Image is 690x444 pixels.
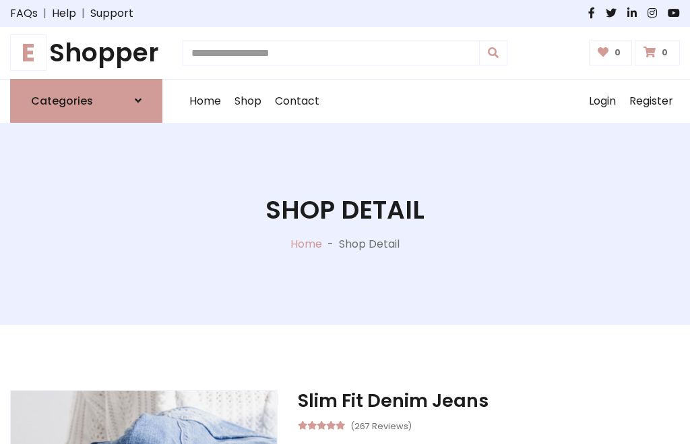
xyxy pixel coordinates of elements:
a: Shop [228,80,268,123]
a: Home [183,80,228,123]
a: Register [623,80,680,123]
span: 0 [658,47,671,59]
a: Help [52,5,76,22]
p: - [322,236,339,252]
p: Shop Detail [339,236,400,252]
span: | [38,5,52,22]
a: 0 [589,40,633,65]
a: FAQs [10,5,38,22]
a: Categories [10,79,162,123]
h6: Categories [31,94,93,107]
span: E [10,34,46,71]
small: (267 Reviews) [350,417,412,433]
a: EShopper [10,38,162,68]
span: 0 [611,47,624,59]
a: Support [90,5,133,22]
a: Home [290,236,322,252]
span: | [76,5,90,22]
a: Contact [268,80,326,123]
h3: Slim Fit Denim Jeans [298,390,680,412]
a: Login [582,80,623,123]
h1: Shop Detail [265,195,425,225]
h1: Shopper [10,38,162,68]
a: 0 [635,40,680,65]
